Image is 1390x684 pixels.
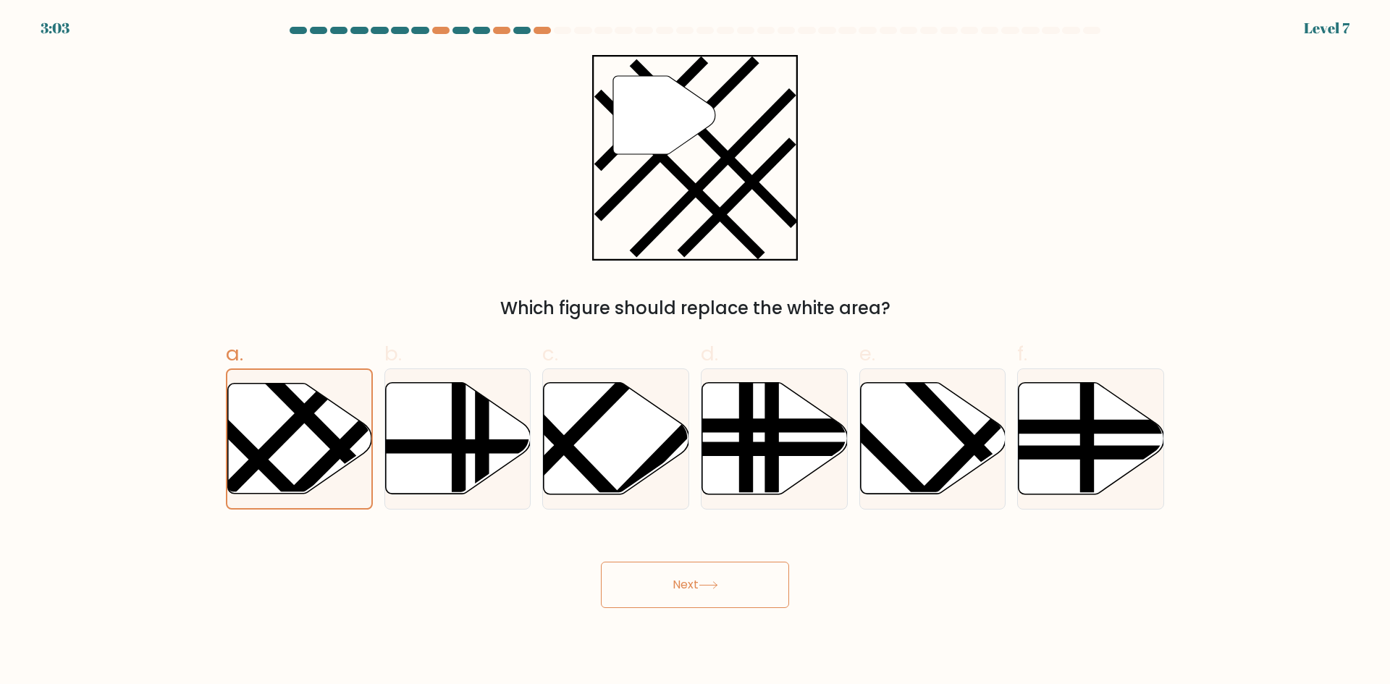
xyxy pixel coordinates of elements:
[613,76,715,154] g: "
[1017,339,1027,368] span: f.
[1304,17,1349,39] div: Level 7
[601,562,789,608] button: Next
[542,339,558,368] span: c.
[41,17,69,39] div: 3:03
[226,339,243,368] span: a.
[384,339,402,368] span: b.
[235,295,1155,321] div: Which figure should replace the white area?
[859,339,875,368] span: e.
[701,339,718,368] span: d.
